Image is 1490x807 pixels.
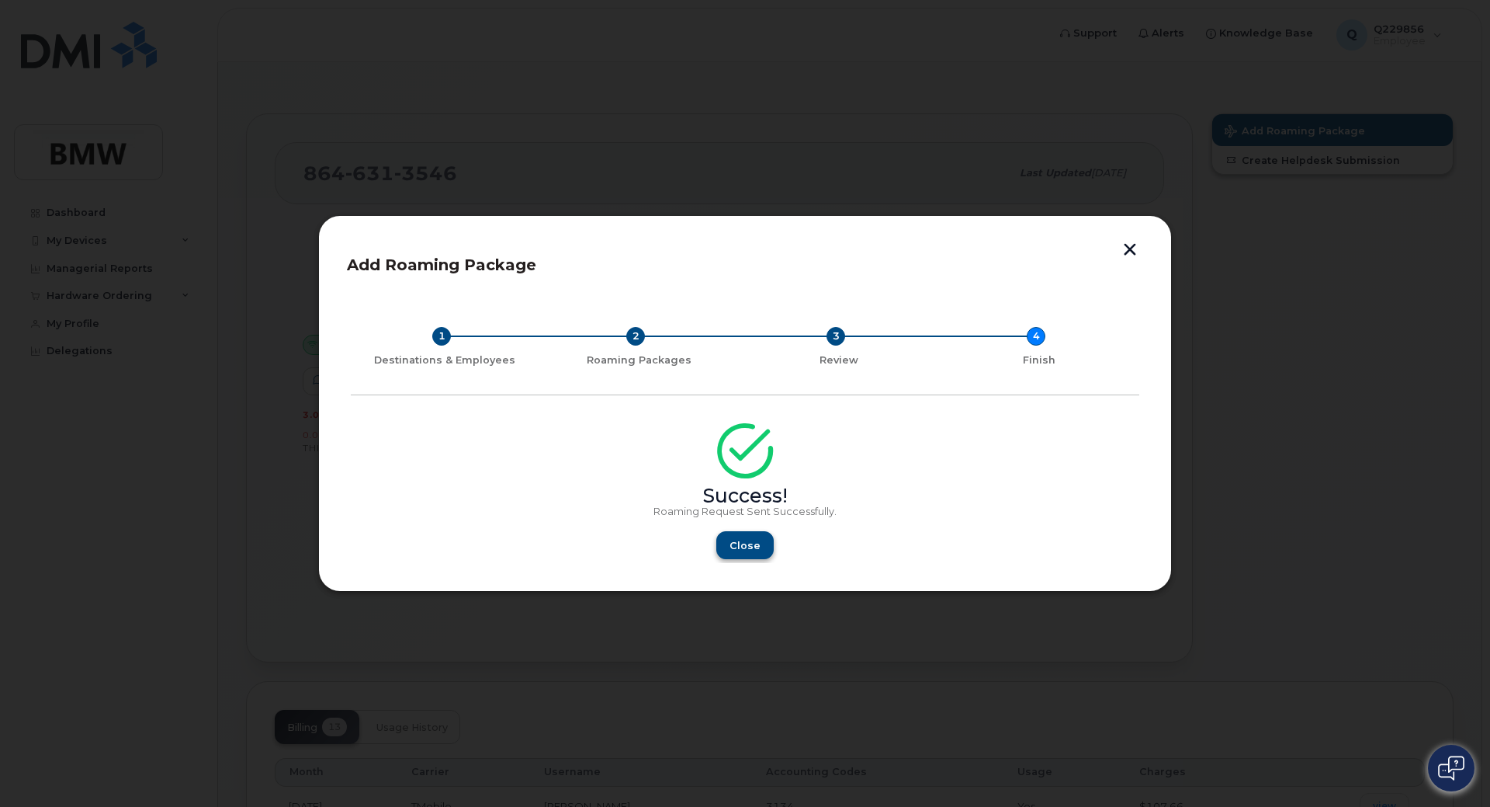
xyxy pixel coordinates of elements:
[357,354,532,367] div: Destinations & Employees
[351,506,1139,518] p: Roaming Request Sent Successfully.
[826,327,845,346] div: 3
[626,327,645,346] div: 2
[432,327,451,346] div: 1
[1438,756,1464,781] img: Open chat
[716,531,774,559] button: Close
[729,538,761,553] span: Close
[347,256,536,274] span: Add Roaming Package
[745,354,933,367] div: Review
[351,490,1139,503] div: Success!
[545,354,733,367] div: Roaming Packages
